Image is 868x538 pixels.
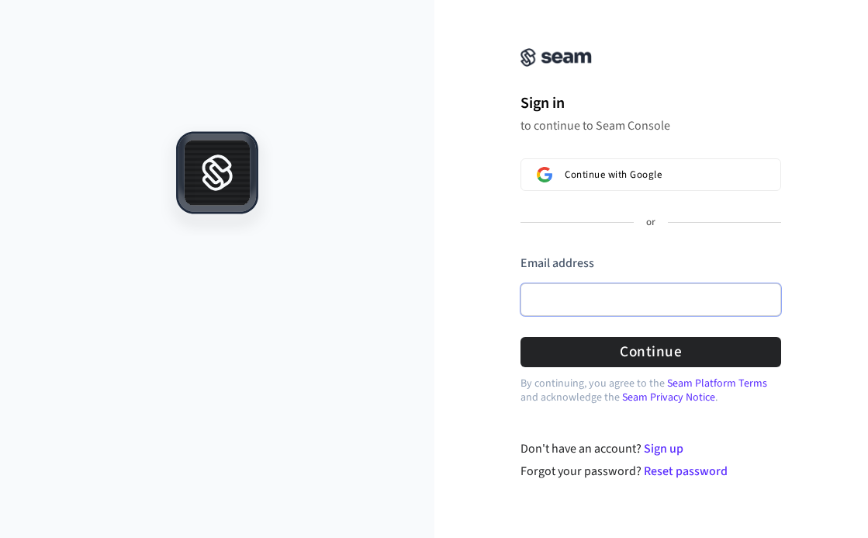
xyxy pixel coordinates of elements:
img: Sign in with Google [537,167,552,182]
p: By continuing, you agree to the and acknowledge the . [520,377,781,404]
span: Continue with Google [565,168,662,181]
h1: Sign in [520,92,781,115]
p: to continue to Seam Console [520,118,781,134]
button: Continue [520,337,781,367]
button: Sign in with GoogleContinue with Google [520,158,781,191]
div: Don't have an account? [520,439,782,458]
a: Seam Platform Terms [667,376,767,391]
label: Email address [520,255,594,272]
img: Seam Console [520,48,592,67]
a: Seam Privacy Notice [622,390,715,405]
p: or [646,216,655,230]
div: Forgot your password? [520,462,782,481]
a: Sign up [644,440,683,457]
a: Reset password [644,463,728,480]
